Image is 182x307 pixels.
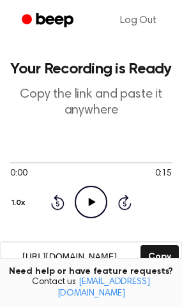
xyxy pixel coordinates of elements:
[8,277,174,299] span: Contact us
[140,245,178,269] button: Copy
[10,61,172,77] h1: Your Recording is Ready
[107,5,169,36] a: Log Out
[10,87,172,119] p: Copy the link and paste it anywhere
[57,278,150,298] a: [EMAIL_ADDRESS][DOMAIN_NAME]
[10,167,27,181] span: 0:00
[13,8,85,33] a: Beep
[155,167,172,181] span: 0:15
[10,192,29,214] button: 1.0x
